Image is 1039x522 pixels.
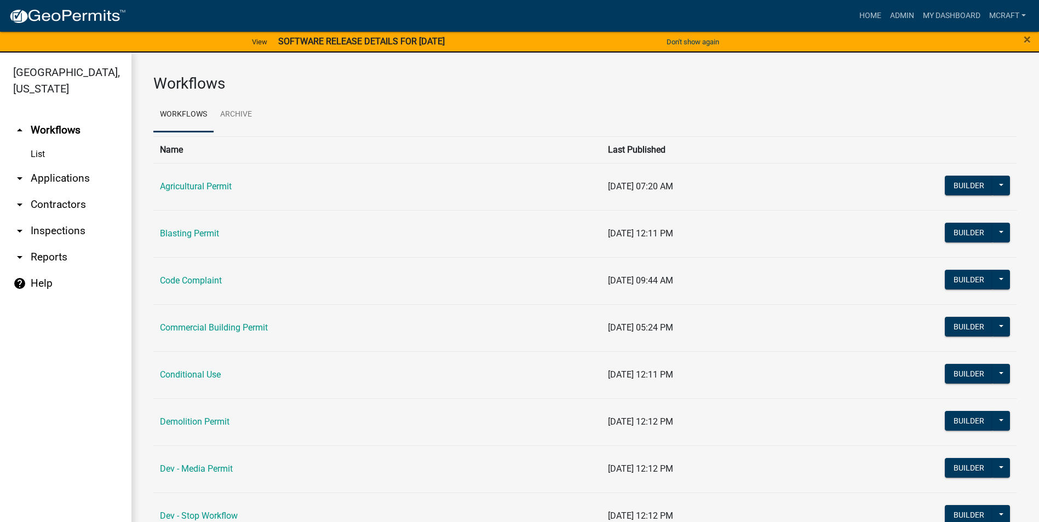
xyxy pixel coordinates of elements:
span: [DATE] 12:12 PM [608,416,673,427]
a: Workflows [153,97,214,132]
span: [DATE] 12:12 PM [608,463,673,474]
button: Builder [945,176,993,195]
a: Home [855,5,886,26]
a: Agricultural Permit [160,181,232,192]
a: Demolition Permit [160,416,229,427]
a: Archive [214,97,259,132]
i: arrow_drop_down [13,172,26,185]
a: Dev - Stop Workflow [160,511,238,521]
a: Conditional Use [160,369,221,380]
i: arrow_drop_down [13,198,26,211]
span: [DATE] 09:44 AM [608,275,673,286]
button: Builder [945,317,993,337]
i: arrow_drop_down [13,251,26,264]
a: Commercial Building Permit [160,322,268,333]
span: [DATE] 05:24 PM [608,322,673,333]
button: Builder [945,458,993,478]
span: [DATE] 12:11 PM [608,228,673,239]
button: Builder [945,270,993,289]
a: Code Complaint [160,275,222,286]
a: mcraft [985,5,1030,26]
span: [DATE] 07:20 AM [608,181,673,192]
button: Close [1024,33,1031,46]
h3: Workflows [153,74,1017,93]
span: [DATE] 12:12 PM [608,511,673,521]
button: Don't show again [662,33,724,51]
i: arrow_drop_down [13,224,26,237]
i: help [13,277,26,290]
th: Name [153,136,601,163]
button: Builder [945,364,993,384]
span: × [1024,32,1031,47]
th: Last Published [601,136,867,163]
i: arrow_drop_up [13,124,26,137]
a: View [248,33,272,51]
strong: SOFTWARE RELEASE DETAILS FOR [DATE] [278,36,445,47]
button: Builder [945,411,993,431]
span: [DATE] 12:11 PM [608,369,673,380]
a: Blasting Permit [160,228,219,239]
a: Dev - Media Permit [160,463,233,474]
a: Admin [886,5,919,26]
a: My Dashboard [919,5,985,26]
button: Builder [945,223,993,242]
